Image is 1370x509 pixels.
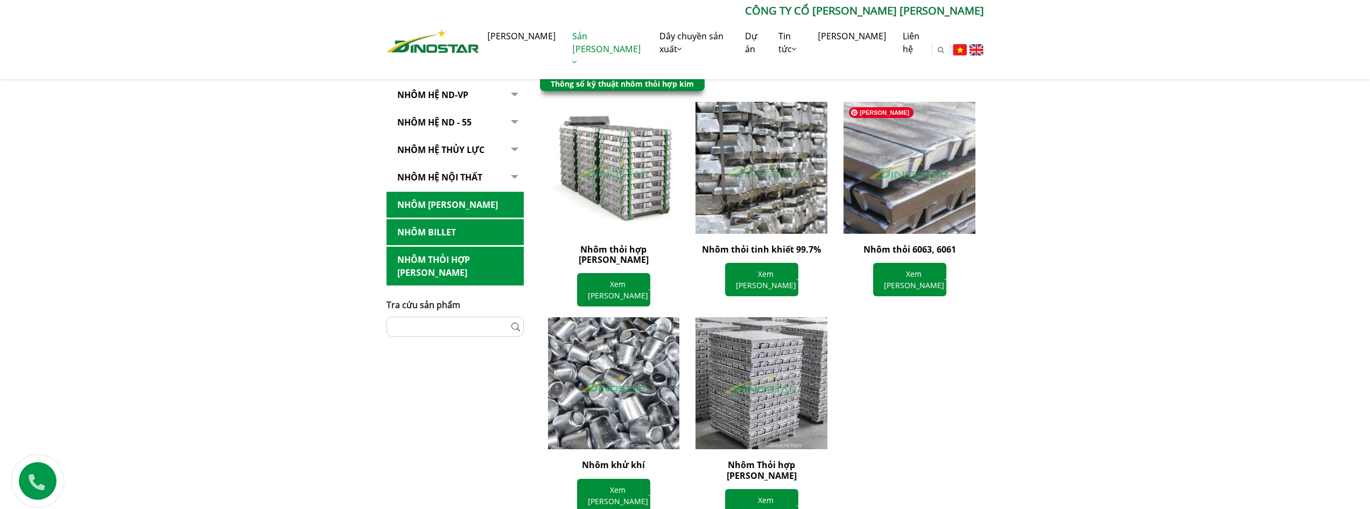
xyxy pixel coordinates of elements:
img: Tiếng Việt [953,44,967,55]
a: Nhôm hệ nội thất [387,164,524,191]
p: CÔNG TY CỔ [PERSON_NAME] [PERSON_NAME] [479,3,983,19]
img: Nhôm thỏi 6063, 6061 [837,95,982,240]
img: Nhôm Thỏi hợp kim Silic [695,317,827,449]
a: [PERSON_NAME] [810,19,895,53]
a: Nhôm Thỏi hợp [PERSON_NAME] [387,247,524,286]
a: Nhôm [PERSON_NAME] [387,192,524,218]
a: Nhôm Hệ ND-VP [387,82,524,108]
a: Xem [PERSON_NAME] [725,263,798,296]
a: Sản [PERSON_NAME] [564,19,651,79]
a: Nhôm thỏi tinh khiết 99.7% [702,243,821,255]
img: Nhôm thỏi tinh khiết 99.7% [695,102,827,234]
a: Nhôm Thỏi hợp [PERSON_NAME] [727,459,797,481]
a: Nhôm thỏi hợp [PERSON_NAME] [579,243,649,266]
a: Nhôm thỏi 6063, 6061 [863,243,956,255]
a: Xem [PERSON_NAME] [873,263,946,296]
a: Nhôm khử khí [582,459,645,471]
span: Tra cứu sản phẩm [387,299,460,311]
span: [PERSON_NAME] [849,107,914,118]
a: Thông số kỹ thuật nhôm thỏi hợp kim [551,79,694,89]
a: NHÔM HỆ ND - 55 [387,109,524,136]
a: Xem [PERSON_NAME] [577,273,650,306]
img: search [938,47,944,53]
a: Tin tức [770,19,810,66]
img: Nhôm Dinostar [387,29,480,53]
a: Dự án [737,19,770,66]
a: Nhôm Billet [387,219,524,246]
img: Nhôm khử khí [548,317,680,449]
a: Dây chuyền sản xuất [651,19,737,66]
a: Liên hệ [895,19,932,66]
a: [PERSON_NAME] [479,19,564,53]
img: Nhôm thỏi hợp kim [548,102,680,234]
a: Nhôm hệ thủy lực [387,137,524,163]
img: English [969,44,983,55]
